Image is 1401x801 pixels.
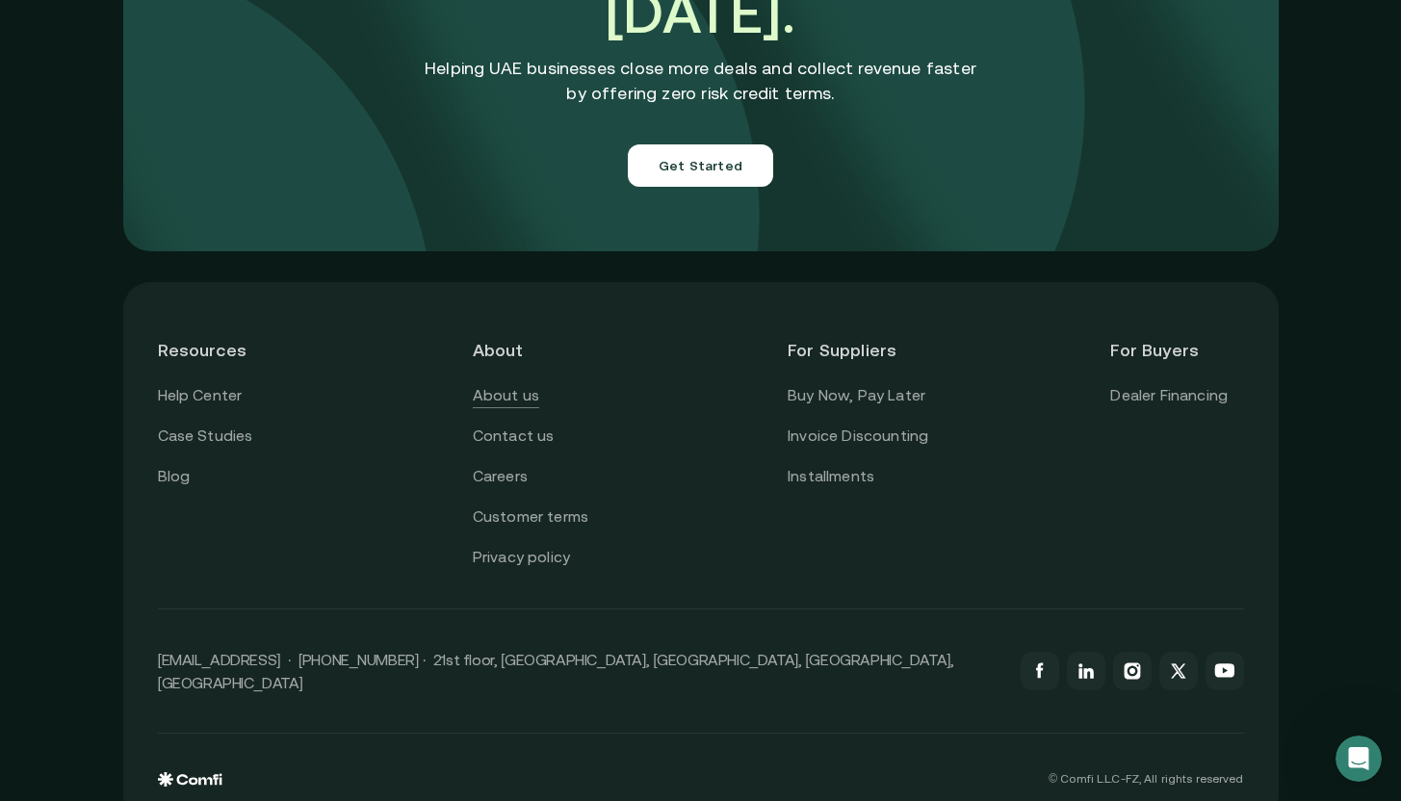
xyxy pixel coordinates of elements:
header: For Buyers [1110,317,1243,383]
a: Careers [473,464,528,489]
iframe: Intercom live chat [1336,736,1382,782]
a: Buy Now, Pay Later [788,383,925,408]
a: Installments [788,464,874,489]
img: comfi logo [158,772,222,788]
a: About us [473,383,539,408]
p: [EMAIL_ADDRESS] · [PHONE_NUMBER] · 21st floor, [GEOGRAPHIC_DATA], [GEOGRAPHIC_DATA], [GEOGRAPHIC_... [158,648,1001,694]
a: Privacy policy [473,545,570,570]
a: Contact us [473,424,555,449]
a: Blog [158,464,191,489]
a: Customer terms [473,504,588,530]
a: Invoice Discounting [788,424,928,449]
header: About [473,317,606,383]
p: © Comfi L.L.C-FZ, All rights reserved [1049,772,1243,786]
a: Case Studies [158,424,253,449]
button: Get Started [628,144,773,187]
p: Helping UAE businesses close more deals and collect revenue faster by offering zero risk credit t... [425,56,976,106]
a: Dealer Financing [1110,383,1228,408]
header: For Suppliers [788,317,928,383]
a: Help Center [158,383,243,408]
header: Resources [158,317,291,383]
